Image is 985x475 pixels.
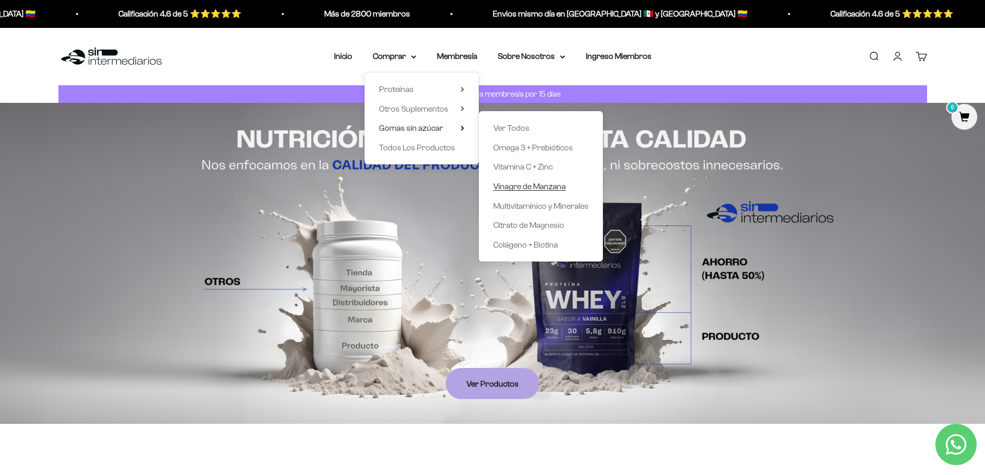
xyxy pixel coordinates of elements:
a: Ver Todos [493,121,588,135]
p: Calificación 4.6 de 5 ⭐️⭐️⭐️⭐️⭐️ [828,7,951,21]
span: Vinagre de Manzana [493,182,566,191]
summary: Otros Suplementos [379,102,464,115]
p: Calificación 4.6 de 5 ⭐️⭐️⭐️⭐️⭐️ [116,7,239,21]
a: Ver Productos [446,368,539,399]
summary: Gomas sin azúcar [379,121,464,135]
span: Otros Suplementos [379,104,448,113]
a: Ingreso Miembros [586,52,651,60]
a: Membresía [437,52,477,60]
span: Ver Todos [493,124,529,132]
span: Vitamina C + Zinc [493,162,553,171]
p: Envios mismo día en [GEOGRAPHIC_DATA] 🇲🇽 y [GEOGRAPHIC_DATA] 🇨🇴 [491,7,746,21]
span: Gomas sin azúcar [379,124,443,132]
a: Colágeno + Biotina [493,238,588,251]
a: Inicio [334,52,352,60]
summary: Sobre Nosotros [498,50,565,63]
span: Todos Los Productos [379,143,455,151]
span: Citrato de Magnesio [493,221,564,229]
span: Multivitamínico y Minerales [493,201,588,210]
a: Multivitamínico y Minerales [493,199,588,212]
a: Omega 3 + Prebióticos [493,141,588,154]
a: 0 [951,112,977,124]
mark: 0 [946,101,959,114]
a: Citrato de Magnesio [493,219,588,232]
p: Más de 2800 miembros [322,7,408,21]
summary: Comprar [373,50,416,63]
a: Vinagre de Manzana [493,180,588,193]
p: Prueba GRATIS la membresía por 15 días [422,87,563,100]
summary: Proteínas [379,83,464,96]
span: Proteínas [379,85,414,94]
a: Vitamina C + Zinc [493,160,588,174]
span: Omega 3 + Prebióticos [493,143,573,151]
a: Todos Los Productos [379,141,464,154]
span: Colágeno + Biotina [493,240,558,249]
